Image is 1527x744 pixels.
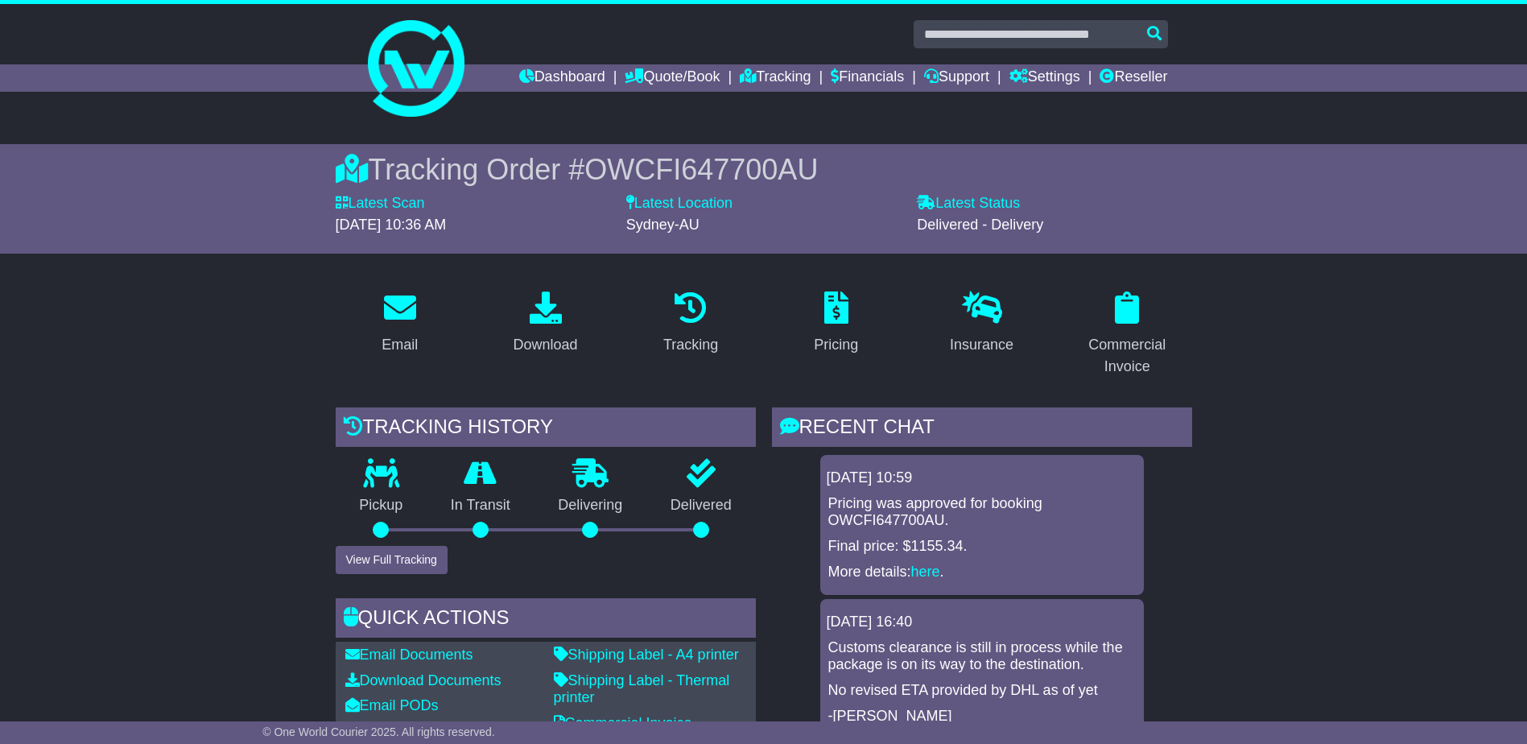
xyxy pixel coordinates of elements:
div: [DATE] 10:59 [827,469,1137,487]
a: Email [371,286,428,362]
a: here [911,564,940,580]
a: Email PODs [345,697,439,713]
label: Latest Status [917,195,1020,213]
a: Support [924,64,989,92]
a: Email Documents [345,647,473,663]
span: OWCFI647700AU [584,153,818,186]
a: Tracking [653,286,728,362]
a: Shipping Label - Thermal printer [554,672,730,706]
a: Commercial Invoice [1063,286,1192,383]
div: Download [513,334,577,356]
div: Pricing [814,334,858,356]
p: In Transit [427,497,534,515]
p: No revised ETA provided by DHL as of yet [828,682,1136,700]
span: [DATE] 10:36 AM [336,217,447,233]
div: Email [382,334,418,356]
span: Delivered - Delivery [917,217,1043,233]
div: Quick Actions [336,598,756,642]
a: Quote/Book [625,64,720,92]
div: Tracking history [336,407,756,451]
div: Tracking [663,334,718,356]
a: Download [502,286,588,362]
span: © One World Courier 2025. All rights reserved. [262,725,495,738]
p: Delivered [646,497,756,515]
button: View Full Tracking [336,546,448,574]
p: Final price: $1155.34. [828,538,1136,556]
p: More details: . [828,564,1136,581]
label: Latest Scan [336,195,425,213]
label: Latest Location [626,195,733,213]
div: Tracking Order # [336,152,1192,187]
a: Download Documents [345,672,501,688]
p: Pricing was approved for booking OWCFI647700AU. [828,495,1136,530]
div: Insurance [950,334,1013,356]
a: Pricing [803,286,869,362]
div: [DATE] 16:40 [827,614,1137,631]
a: Shipping Label - A4 printer [554,647,739,663]
a: Settings [1009,64,1080,92]
a: Dashboard [519,64,605,92]
p: Delivering [534,497,647,515]
a: Insurance [939,286,1024,362]
p: -[PERSON_NAME] [828,708,1136,725]
a: Commercial Invoice [554,715,692,731]
a: Financials [831,64,904,92]
span: Sydney-AU [626,217,700,233]
div: Commercial Invoice [1073,334,1182,378]
p: Customs clearance is still in process while the package is on its way to the destination. [828,639,1136,674]
a: Reseller [1100,64,1167,92]
div: RECENT CHAT [772,407,1192,451]
a: Tracking [740,64,811,92]
p: Pickup [336,497,427,515]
